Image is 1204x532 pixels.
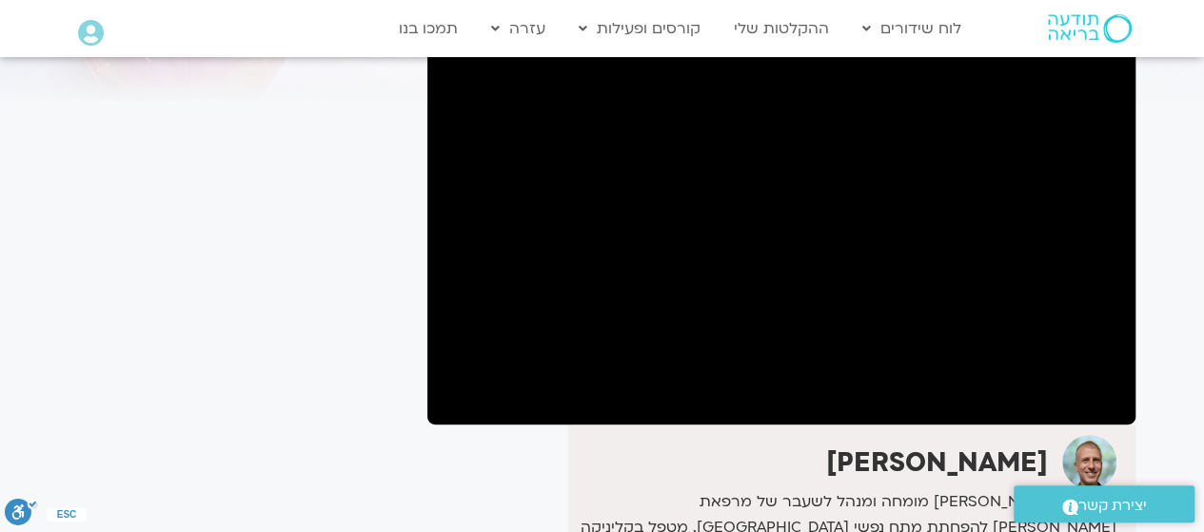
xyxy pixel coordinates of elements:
[389,10,467,47] a: תמכו בנו
[1048,14,1132,43] img: תודעה בריאה
[569,10,710,47] a: קורסים ופעילות
[482,10,555,47] a: עזרה
[853,10,971,47] a: לוח שידורים
[826,444,1048,481] strong: [PERSON_NAME]
[1078,493,1147,519] span: יצירת קשר
[724,10,839,47] a: ההקלטות שלי
[1062,435,1116,489] img: ניב אידלמן
[1014,485,1194,522] a: יצירת קשר
[427,27,1135,424] iframe: תרגול מיינדפולנס עם ניב אידלמן 13.8.25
